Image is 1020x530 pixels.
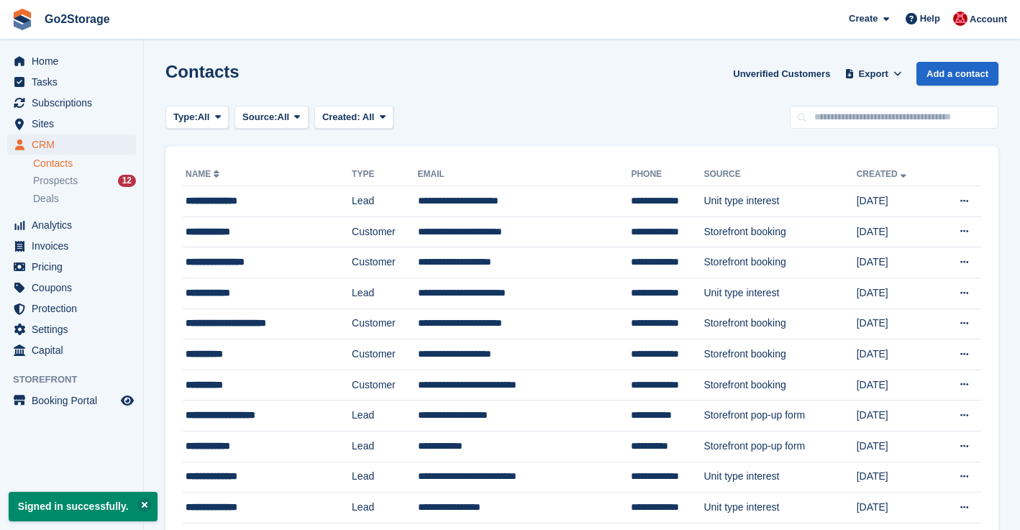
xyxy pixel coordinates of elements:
[857,186,936,217] td: [DATE]
[7,215,136,235] a: menu
[857,247,936,278] td: [DATE]
[857,493,936,524] td: [DATE]
[857,216,936,247] td: [DATE]
[857,169,909,179] a: Created
[352,163,417,186] th: Type
[7,390,136,411] a: menu
[703,339,856,370] td: Storefront booking
[32,114,118,134] span: Sites
[7,319,136,339] a: menu
[352,493,417,524] td: Lead
[314,106,393,129] button: Created: All
[118,175,136,187] div: 12
[7,134,136,155] a: menu
[703,370,856,401] td: Storefront booking
[32,257,118,277] span: Pricing
[32,340,118,360] span: Capital
[849,12,878,26] span: Create
[7,114,136,134] a: menu
[703,247,856,278] td: Storefront booking
[842,62,905,86] button: Export
[7,93,136,113] a: menu
[352,431,417,462] td: Lead
[32,134,118,155] span: CRM
[32,390,118,411] span: Booking Portal
[703,309,856,339] td: Storefront booking
[703,493,856,524] td: Unit type interest
[352,339,417,370] td: Customer
[32,215,118,235] span: Analytics
[352,186,417,217] td: Lead
[7,72,136,92] a: menu
[173,110,198,124] span: Type:
[234,106,309,129] button: Source: All
[703,216,856,247] td: Storefront booking
[33,173,136,188] a: Prospects 12
[39,7,116,31] a: Go2Storage
[953,12,967,26] img: James Pearson
[33,192,59,206] span: Deals
[32,278,118,298] span: Coupons
[631,163,703,186] th: Phone
[857,431,936,462] td: [DATE]
[13,373,143,387] span: Storefront
[119,392,136,409] a: Preview store
[352,247,417,278] td: Customer
[703,186,856,217] td: Unit type interest
[322,111,360,122] span: Created:
[703,462,856,493] td: Unit type interest
[33,174,78,188] span: Prospects
[859,67,888,81] span: Export
[32,93,118,113] span: Subscriptions
[703,401,856,431] td: Storefront pop-up form
[278,110,290,124] span: All
[242,110,277,124] span: Source:
[916,62,998,86] a: Add a contact
[32,51,118,71] span: Home
[12,9,33,30] img: stora-icon-8386f47178a22dfd0bd8f6a31ec36ba5ce8667c1dd55bd0f319d3a0aa187defe.svg
[32,236,118,256] span: Invoices
[198,110,210,124] span: All
[703,163,856,186] th: Source
[352,278,417,309] td: Lead
[32,298,118,319] span: Protection
[32,319,118,339] span: Settings
[7,236,136,256] a: menu
[727,62,836,86] a: Unverified Customers
[857,278,936,309] td: [DATE]
[857,309,936,339] td: [DATE]
[165,62,240,81] h1: Contacts
[857,339,936,370] td: [DATE]
[857,462,936,493] td: [DATE]
[703,278,856,309] td: Unit type interest
[352,462,417,493] td: Lead
[7,257,136,277] a: menu
[9,492,158,521] p: Signed in successfully.
[7,51,136,71] a: menu
[920,12,940,26] span: Help
[32,72,118,92] span: Tasks
[352,401,417,431] td: Lead
[7,278,136,298] a: menu
[7,298,136,319] a: menu
[352,309,417,339] td: Customer
[352,216,417,247] td: Customer
[363,111,375,122] span: All
[970,12,1007,27] span: Account
[703,431,856,462] td: Storefront pop-up form
[857,370,936,401] td: [DATE]
[33,191,136,206] a: Deals
[352,370,417,401] td: Customer
[33,157,136,170] a: Contacts
[165,106,229,129] button: Type: All
[7,340,136,360] a: menu
[857,401,936,431] td: [DATE]
[418,163,632,186] th: Email
[186,169,222,179] a: Name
